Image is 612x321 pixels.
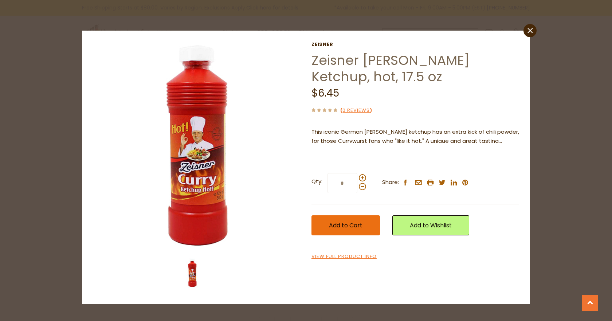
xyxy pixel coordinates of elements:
img: Zeisner Curry Ketchup, hot, 17.5 oz [93,42,301,250]
span: ( ) [340,107,372,114]
input: Qty: [327,173,357,193]
button: Add to Cart [311,215,380,235]
span: $6.45 [311,86,339,100]
a: View Full Product Info [311,253,377,261]
span: Share: [382,178,399,187]
a: 0 Reviews [342,107,370,114]
a: Zeisner [PERSON_NAME] Ketchup, hot, 17.5 oz [311,51,470,86]
a: Add to Wishlist [392,215,469,235]
strong: Qty: [311,177,322,186]
span: Add to Cart [329,221,362,230]
img: Zeisner Curry Ketchup, hot, 17.5 oz [178,258,207,287]
p: This iconic German [PERSON_NAME] ketchup has an extra kick of chili powder, for those Currywurst ... [311,128,519,146]
a: Zeisner [311,42,519,47]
